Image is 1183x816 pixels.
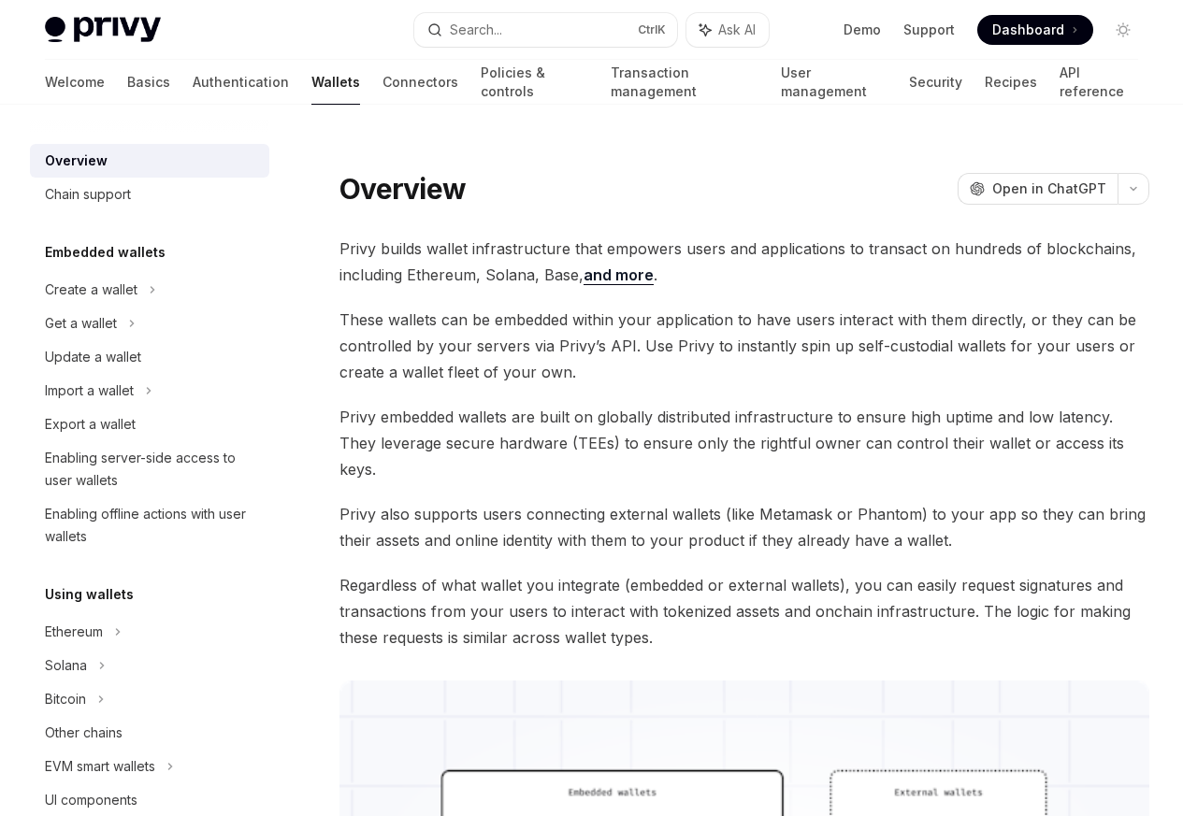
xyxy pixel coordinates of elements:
a: Support [903,21,955,39]
div: Overview [45,150,108,172]
span: Open in ChatGPT [992,179,1106,198]
a: Policies & controls [481,60,588,105]
a: Update a wallet [30,340,269,374]
span: Regardless of what wallet you integrate (embedded or external wallets), you can easily request si... [339,572,1149,651]
img: light logo [45,17,161,43]
a: Connectors [382,60,458,105]
a: Demo [844,21,881,39]
span: Ask AI [718,21,756,39]
a: Security [909,60,962,105]
a: Dashboard [977,15,1093,45]
a: Enabling offline actions with user wallets [30,497,269,553]
span: Dashboard [992,21,1064,39]
a: Overview [30,144,269,178]
div: Other chains [45,722,123,744]
a: API reference [1060,60,1138,105]
button: Toggle dark mode [1108,15,1138,45]
h5: Using wallets [45,583,134,606]
div: Export a wallet [45,413,136,436]
h5: Embedded wallets [45,241,166,264]
span: Ctrl K [638,22,666,37]
div: Ethereum [45,621,103,643]
a: Transaction management [611,60,759,105]
a: Other chains [30,716,269,750]
a: Authentication [193,60,289,105]
div: Solana [45,654,87,677]
h1: Overview [339,172,466,206]
div: Enabling offline actions with user wallets [45,503,258,548]
button: Search...CtrlK [414,13,677,47]
a: Wallets [311,60,360,105]
div: EVM smart wallets [45,755,155,778]
a: Chain support [30,178,269,211]
div: Chain support [45,183,131,206]
span: Privy builds wallet infrastructure that empowers users and applications to transact on hundreds o... [339,236,1149,288]
a: Export a wallet [30,408,269,441]
div: Get a wallet [45,312,117,335]
span: These wallets can be embedded within your application to have users interact with them directly, ... [339,307,1149,385]
div: UI components [45,789,137,811]
a: Basics [127,60,170,105]
span: Privy embedded wallets are built on globally distributed infrastructure to ensure high uptime and... [339,404,1149,482]
a: Enabling server-side access to user wallets [30,441,269,497]
div: Import a wallet [45,379,134,402]
button: Ask AI [686,13,769,47]
button: Open in ChatGPT [958,173,1118,205]
div: Create a wallet [45,279,137,301]
a: and more [584,265,654,285]
div: Bitcoin [45,688,86,710]
div: Enabling server-side access to user wallets [45,447,258,492]
div: Update a wallet [45,346,141,368]
a: User management [781,60,887,105]
span: Privy also supports users connecting external wallets (like Metamask or Phantom) to your app so t... [339,501,1149,553]
div: Search... [450,19,502,41]
a: Welcome [45,60,105,105]
a: Recipes [985,60,1037,105]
